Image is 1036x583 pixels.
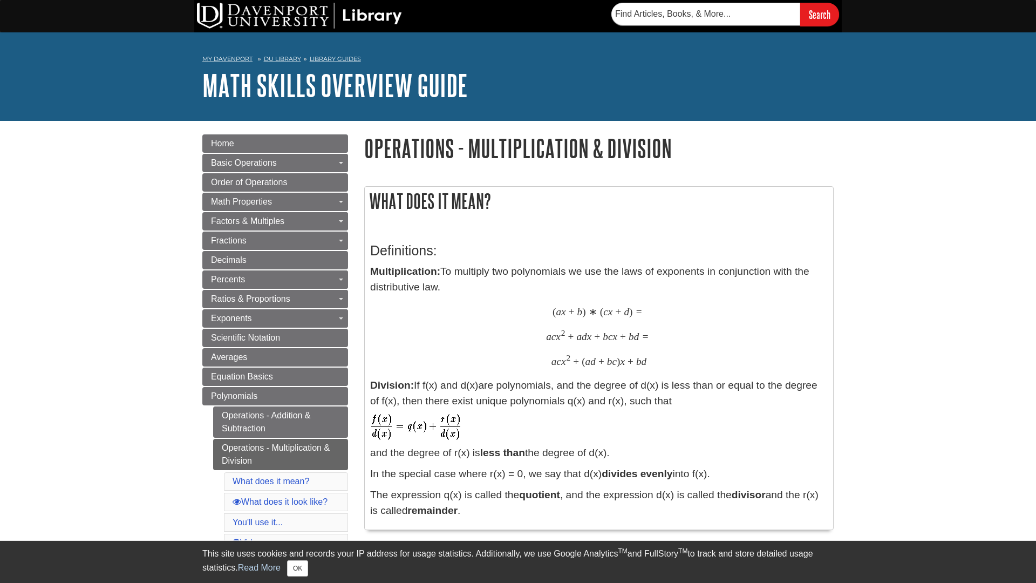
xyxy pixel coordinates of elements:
input: Search [800,3,839,26]
a: Scientific Notation [202,329,348,347]
a: Ratios & Proportions [202,290,348,308]
span: d [590,355,596,368]
span: Basic Operations [211,158,277,167]
span: + [573,355,579,368]
strong: less than [480,447,525,458]
a: Polynomials [202,387,348,405]
span: + [620,330,626,343]
span: d [624,306,629,318]
a: Operations - Multiplication & Division [213,439,348,470]
span: d [642,355,647,368]
span: b [636,355,642,368]
span: ∗ [589,306,597,318]
span: Equation Basics [211,372,273,381]
h3: Definitions: [370,243,828,259]
a: Factors & Multiples [202,212,348,231]
sup: TM [618,547,627,555]
a: Math Skills Overview Guide [202,69,468,102]
a: Exponents [202,309,348,328]
span: ) [582,306,585,318]
p: To multiply two polynomials we use the laws of exponents in conjunction with the distributive law. [370,264,828,368]
span: Fractions [211,236,247,245]
p: The expression q(x) is called the , and the expression d(x) is called the and the r(x) is called . [370,487,828,519]
span: + [568,330,574,343]
span: c [608,330,613,343]
span: c [603,306,608,318]
strong: Multiplication: [370,266,440,277]
span: c [556,355,561,368]
span: Ratios & Proportions [211,294,290,303]
span: ( [600,306,603,318]
span: a [585,355,591,368]
p: In the special case where r(x) = 0, we say that d(x) into f(x). [370,466,828,482]
span: Decimals [211,255,247,265]
span: ) [629,306,632,318]
span: + [615,306,621,318]
nav: breadcrumb [202,52,834,69]
h2: What does it mean? [365,187,833,215]
a: Equation Basics [202,368,348,386]
span: 2 [566,353,570,363]
img: Definition of Division Within Real Numbers [370,414,461,440]
a: Order of Operations [202,173,348,192]
span: Percents [211,275,245,284]
span: Exponents [211,314,252,323]
span: Factors & Multiples [211,216,284,226]
span: d [582,330,587,343]
p: and the degree of r(x) is the degree of d(x). [370,445,828,461]
strong: divisor [732,489,766,500]
span: b [607,355,612,368]
span: 2 [561,328,565,338]
a: Math Properties [202,193,348,211]
span: x [608,306,613,318]
img: DU Library [197,3,402,29]
a: Averages [202,348,348,367]
span: b [577,306,583,318]
h1: Operations - Multiplication & Division [364,134,834,162]
div: This site uses cookies and records your IP address for usage statistics. Additionally, we use Goo... [202,547,834,577]
form: Searches DU Library's articles, books, and more [611,3,839,26]
p: If f(x) and d(x)are polynomials, and the degree of d(x) is less than or equal to the degree of f(... [370,378,828,409]
a: Basic Operations [202,154,348,172]
span: = [643,330,649,343]
strong: remainder [407,505,458,516]
a: You'll use it... [233,518,283,527]
span: Scientific Notation [211,333,280,342]
a: What does it look like? [233,497,328,506]
span: + [569,306,575,318]
span: x [556,330,561,343]
strong: quotient [519,489,560,500]
span: + [628,355,633,368]
a: My Davenport [202,55,253,64]
button: Close [287,560,308,577]
span: x [561,355,566,368]
a: Operations - Addition & Subtraction [213,406,348,438]
span: x [620,355,625,368]
a: Home [202,134,348,153]
span: b [603,330,608,343]
span: Math Properties [211,197,272,206]
a: Videos [233,538,267,547]
span: a [551,355,557,368]
span: a [577,330,582,343]
strong: divides evenly [602,468,672,479]
span: ) [617,355,620,368]
a: What does it mean? [233,477,309,486]
span: x [561,306,566,318]
span: Order of Operations [211,178,287,187]
sup: TM [678,547,687,555]
span: a [546,330,551,343]
span: ( [582,355,585,368]
span: ( [553,306,556,318]
input: Find Articles, Books, & More... [611,3,800,25]
a: Library Guides [310,55,361,63]
span: a [556,306,561,318]
span: c [612,355,617,368]
span: Polynomials [211,391,257,401]
span: x [587,330,592,343]
a: Decimals [202,251,348,269]
span: + [598,355,604,368]
a: Read More [238,563,281,572]
span: + [594,330,600,343]
span: = [636,306,642,318]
